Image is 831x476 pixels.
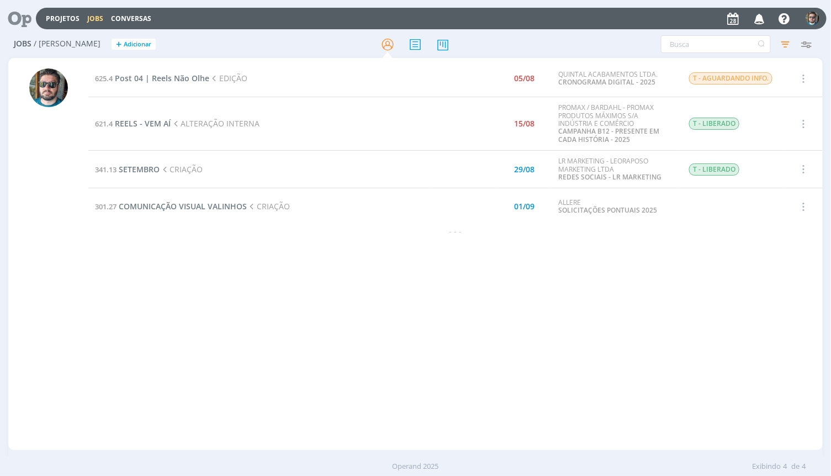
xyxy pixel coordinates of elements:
[802,461,806,472] span: 4
[661,35,771,53] input: Busca
[247,201,290,211] span: CRIAÇÃO
[558,126,659,144] a: CAMPANHA B12 - PRESENTE EM CADA HISTÓRIA - 2025
[88,225,823,237] div: - - -
[514,120,534,128] div: 15/08
[805,9,820,28] button: R
[689,163,739,176] span: T - LIBERADO
[29,68,68,107] img: R
[95,165,117,174] span: 341.13
[115,73,209,83] span: Post 04 | Reels Não Olhe
[95,202,117,211] span: 301.27
[95,118,171,129] a: 621.4REELS - VEM AÍ
[111,14,151,23] a: Conversas
[95,164,160,174] a: 341.13SETEMBRO
[558,157,672,181] div: LR MARKETING - LEORAPOSO MARKETING LTDA
[84,14,107,23] button: Jobs
[87,14,103,23] a: Jobs
[514,203,534,210] div: 01/09
[753,461,781,472] span: Exibindo
[689,72,772,84] span: T - AGUARDANDO INFO.
[95,119,113,129] span: 621.4
[95,73,209,83] a: 625.4Post 04 | Reels Não Olhe
[119,164,160,174] span: SETEMBRO
[115,118,171,129] span: REELS - VEM AÍ
[34,39,100,49] span: / [PERSON_NAME]
[558,205,657,215] a: SOLICITAÇÕES PONTUAIS 2025
[160,164,203,174] span: CRIAÇÃO
[558,172,661,182] a: REDES SOCIAIS - LR MARKETING
[95,201,247,211] a: 301.27COMUNICAÇÃO VISUAL VALINHOS
[171,118,260,129] span: ALTERAÇÃO INTERNA
[784,461,787,472] span: 4
[46,14,80,23] a: Projetos
[558,71,672,87] div: QUINTAL ACABAMENTOS LTDA.
[514,166,534,173] div: 29/08
[806,12,819,25] img: R
[14,39,31,49] span: Jobs
[119,201,247,211] span: COMUNICAÇÃO VISUAL VALINHOS
[124,41,151,48] span: Adicionar
[558,199,672,215] div: ALLERE
[792,461,800,472] span: de
[116,39,121,50] span: +
[43,14,83,23] button: Projetos
[108,14,155,23] button: Conversas
[514,75,534,82] div: 05/08
[209,73,247,83] span: EDIÇÃO
[95,73,113,83] span: 625.4
[558,104,672,144] div: PROMAX / BARDAHL - PROMAX PRODUTOS MÁXIMOS S/A INDÚSTRIA E COMÉRCIO
[689,118,739,130] span: T - LIBERADO
[558,77,655,87] a: CRONOGRAMA DIGITAL - 2025
[112,39,156,50] button: +Adicionar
